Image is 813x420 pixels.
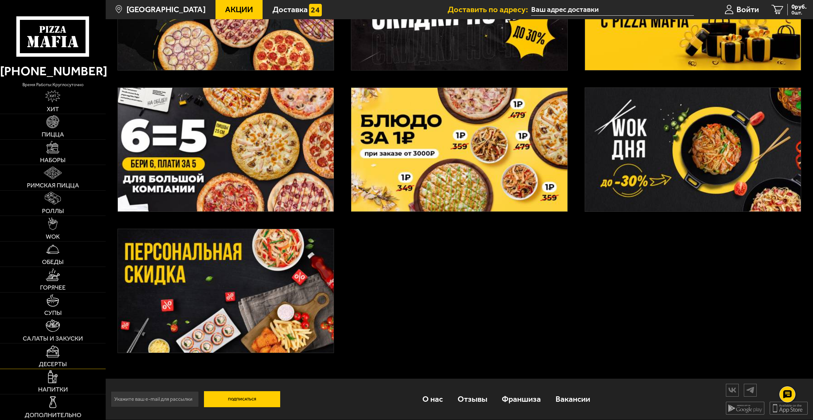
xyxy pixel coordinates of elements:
[450,385,495,413] a: Отзывы
[548,385,598,413] a: Вакансии
[495,385,549,413] a: Франшиза
[726,384,738,396] img: vk
[792,4,807,10] span: 0 руб.
[42,131,64,138] span: Пицца
[225,5,253,13] span: Акции
[40,157,66,163] span: Наборы
[38,386,68,393] span: Напитки
[42,208,64,214] span: Роллы
[126,5,206,13] span: [GEOGRAPHIC_DATA]
[204,391,280,407] button: Подписаться
[44,310,62,316] span: Супы
[46,234,60,240] span: WOK
[42,259,64,265] span: Обеды
[27,182,79,189] span: Римская пицца
[415,385,450,413] a: О нас
[111,391,199,407] input: Укажите ваш e-mail для рассылки
[272,5,308,13] span: Доставка
[531,4,694,16] input: Ваш адрес доставки
[23,335,83,342] span: Салаты и закуски
[792,10,807,15] span: 0 шт.
[47,106,59,112] span: Хит
[736,5,759,13] span: Войти
[39,361,67,367] span: Десерты
[25,412,81,418] span: Дополнительно
[744,384,756,396] img: tg
[309,4,322,17] img: 15daf4d41897b9f0e9f617042186c801.svg
[448,5,531,13] span: Доставить по адресу:
[40,284,66,291] span: Горячее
